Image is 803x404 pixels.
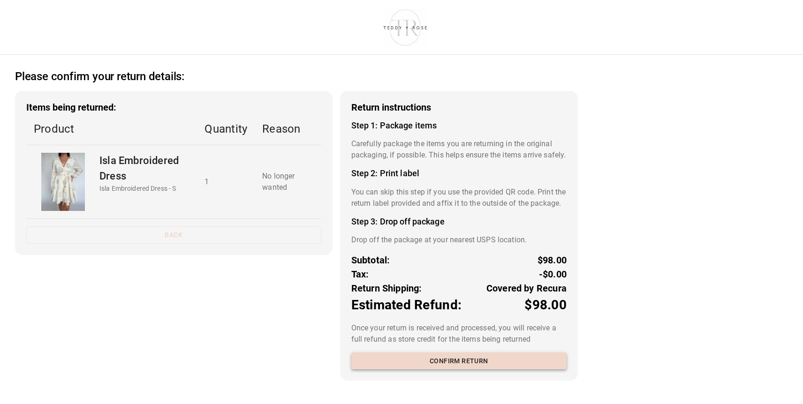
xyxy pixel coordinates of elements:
[351,217,567,227] h4: Step 3: Drop off package
[351,234,567,246] p: Drop off the package at your nearest USPS location.
[99,184,189,194] p: Isla Embroidered Dress - S
[524,295,567,315] p: $98.00
[262,120,313,137] p: Reason
[351,295,462,315] p: Estimated Refund:
[486,281,567,295] p: Covered by Recura
[351,138,567,161] p: Carefully package the items you are returning in the original packaging, if possible. This helps ...
[26,226,321,244] button: Back
[34,120,189,137] p: Product
[205,120,247,137] p: Quantity
[99,153,189,184] p: Isla Embroidered Dress
[351,352,567,370] button: Confirm return
[351,267,369,281] p: Tax:
[538,253,567,267] p: $98.00
[351,120,567,131] h4: Step 1: Package items
[351,187,567,209] p: You can skip this step if you use the provided QR code. Print the return label provided and affix...
[15,70,184,83] h2: Please confirm your return details:
[351,253,390,267] p: Subtotal:
[205,176,247,187] p: 1
[351,322,567,345] p: Once your return is received and processed, you will receive a full refund as store credit for th...
[351,168,567,179] h4: Step 2: Print label
[262,171,313,193] p: No longer wanted
[379,7,432,47] img: shop-teddyrose.myshopify.com-d93983e8-e25b-478f-b32e-9430bef33fdd
[351,102,567,113] h3: Return instructions
[351,281,422,295] p: Return Shipping:
[539,267,567,281] p: -$0.00
[26,102,321,113] h3: Items being returned:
